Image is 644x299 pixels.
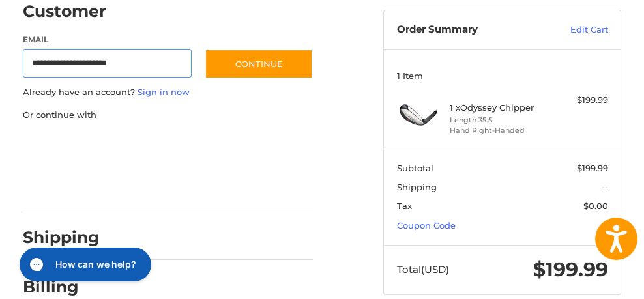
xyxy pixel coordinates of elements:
[23,86,314,99] p: Already have an account?
[533,257,608,281] span: $199.99
[397,263,449,276] span: Total (USD)
[450,102,552,113] h4: 1 x Odyssey Chipper
[555,94,608,107] div: $199.99
[397,23,541,36] h3: Order Summary
[205,49,313,79] button: Continue
[23,109,314,122] p: Or continue with
[18,174,116,197] iframe: PayPal-venmo
[23,34,192,46] label: Email
[450,125,552,136] li: Hand Right-Handed
[602,182,608,192] span: --
[577,163,608,173] span: $199.99
[23,277,99,297] h2: Billing
[23,227,100,248] h2: Shipping
[397,220,456,231] a: Coupon Code
[450,115,552,126] li: Length 35.5
[583,201,608,211] span: $0.00
[13,243,155,286] iframe: Gorgias live chat messenger
[397,163,433,173] span: Subtotal
[397,70,608,81] h3: 1 Item
[397,182,437,192] span: Shipping
[397,201,412,211] span: Tax
[129,134,227,158] iframe: PayPal-paylater
[18,134,116,158] iframe: PayPal-paypal
[23,1,106,21] h2: Customer
[138,87,190,97] a: Sign in now
[541,23,608,36] a: Edit Cart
